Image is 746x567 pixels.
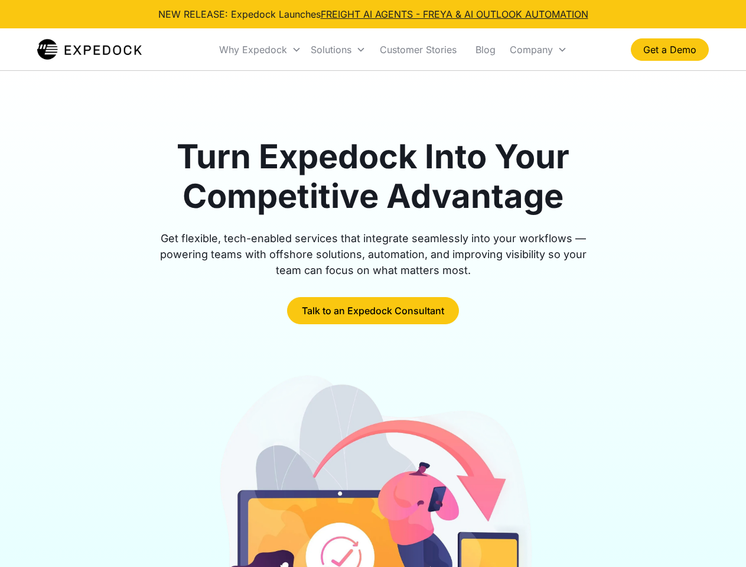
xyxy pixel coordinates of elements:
[306,30,370,70] div: Solutions
[214,30,306,70] div: Why Expedock
[158,7,588,21] div: NEW RELEASE: Expedock Launches
[37,38,142,61] img: Expedock Logo
[370,30,466,70] a: Customer Stories
[311,44,351,56] div: Solutions
[510,44,553,56] div: Company
[631,38,709,61] a: Get a Demo
[687,510,746,567] iframe: Chat Widget
[466,30,505,70] a: Blog
[219,44,287,56] div: Why Expedock
[321,8,588,20] a: FREIGHT AI AGENTS - FREYA & AI OUTLOOK AUTOMATION
[146,230,600,278] div: Get flexible, tech-enabled services that integrate seamlessly into your workflows — powering team...
[505,30,572,70] div: Company
[146,137,600,216] h1: Turn Expedock Into Your Competitive Advantage
[287,297,459,324] a: Talk to an Expedock Consultant
[37,38,142,61] a: home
